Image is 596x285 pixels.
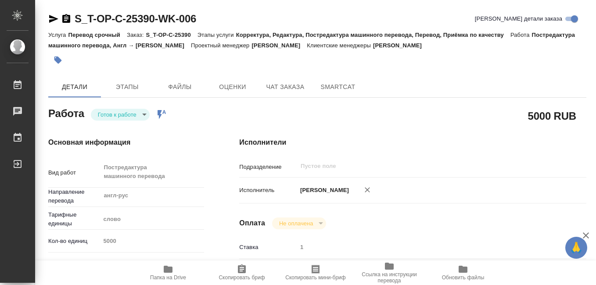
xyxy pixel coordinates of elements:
h4: Основная информация [48,137,204,148]
p: [PERSON_NAME] [297,186,349,195]
span: [PERSON_NAME] детали заказа [475,14,562,23]
span: Этапы [106,82,148,93]
p: Тарифные единицы [48,210,100,228]
p: Заказ: [127,32,146,38]
span: Ссылка на инструкции перевода [358,271,421,284]
div: слово [100,212,204,227]
button: Готов к работе [95,111,139,118]
div: Готов к работе [272,217,326,229]
h4: Исполнители [239,137,586,148]
p: [PERSON_NAME] [373,42,428,49]
p: Клиентские менеджеры [307,42,373,49]
div: Готов к работе [91,109,150,121]
h2: Работа [48,105,84,121]
p: Услуга [48,32,68,38]
button: 🙏 [565,237,587,259]
span: Оценки [212,82,254,93]
p: S_T-OP-C-25390 [146,32,197,38]
p: Подразделение [239,163,297,171]
input: Пустое поле [100,235,204,247]
p: Вид работ [48,168,100,177]
span: SmartCat [317,82,359,93]
p: Проектный менеджер [191,42,251,49]
h4: Оплата [239,218,265,228]
button: Скопировать бриф [205,260,279,285]
p: Этапы услуги [197,32,236,38]
p: Кол-во единиц [48,237,100,246]
p: [PERSON_NAME] [251,42,307,49]
button: Скопировать ссылку для ЯМессенджера [48,14,59,24]
p: Работа [510,32,532,38]
button: Не оплачена [276,220,316,227]
span: 🙏 [569,239,584,257]
p: Перевод срочный [68,32,127,38]
input: Пустое поле [300,161,537,171]
a: S_T-OP-C-25390-WK-006 [75,13,196,25]
button: Ссылка на инструкции перевода [352,260,426,285]
p: Направление перевода [48,188,100,205]
span: Скопировать бриф [219,274,265,281]
span: Детали [54,82,96,93]
button: Обновить файлы [426,260,500,285]
p: Корректура, Редактура, Постредактура машинного перевода, Перевод, Приёмка по качеству [236,32,510,38]
p: Ставка [239,243,297,252]
span: Обновить файлы [442,274,485,281]
div: Техника [100,256,204,271]
h2: 5000 RUB [528,108,576,123]
p: Общая тематика [48,260,100,268]
span: Скопировать мини-бриф [285,274,345,281]
button: Скопировать ссылку [61,14,72,24]
span: Чат заказа [264,82,306,93]
button: Скопировать мини-бриф [279,260,352,285]
span: Файлы [159,82,201,93]
button: Удалить исполнителя [358,180,377,199]
p: Исполнитель [239,186,297,195]
button: Папка на Drive [131,260,205,285]
button: Добавить тэг [48,50,68,70]
span: Папка на Drive [150,274,186,281]
input: Пустое поле [297,241,557,253]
